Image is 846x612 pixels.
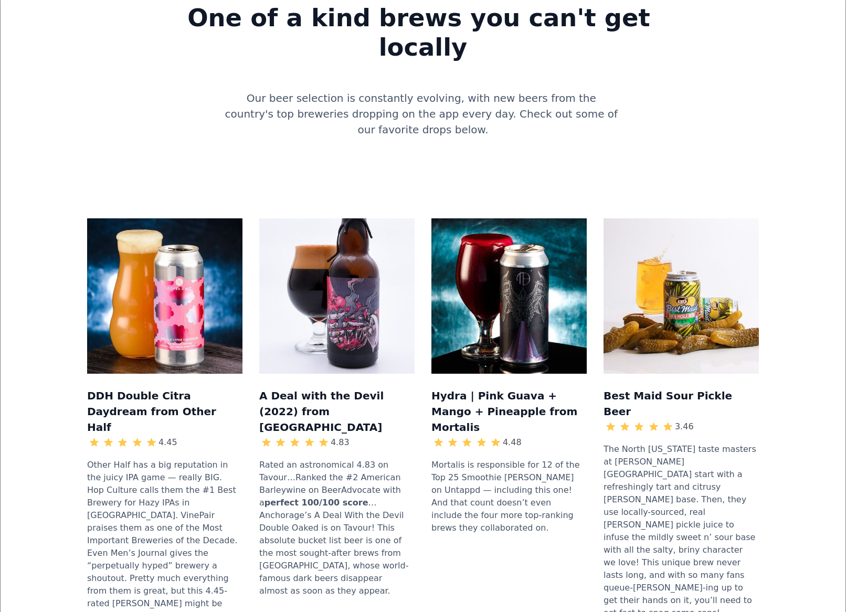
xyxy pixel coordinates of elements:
[259,453,415,603] div: Rated an astronomical 4.83 on Tavour…Ranked the #2 American Barleywine on BeerAdvocate with a …An...
[431,453,587,540] div: Mortalis is responsible for 12 of the Top 25 Smoothie [PERSON_NAME] on Untappd — including this o...
[87,386,242,435] h3: DDH Double Citra Daydream from Other Half
[259,218,415,374] img: Mockup
[503,436,522,449] div: 4.48
[87,218,242,374] img: Mockup
[221,90,625,159] div: Our beer selection is constantly evolving, with new beers from the country's top breweries droppi...
[604,386,759,419] h3: Best Maid Sour Pickle Beer
[158,436,177,449] div: 4.45
[331,436,350,449] div: 4.83
[259,386,415,435] h3: A Deal with the Devil (2022) from [GEOGRAPHIC_DATA]
[675,420,694,433] div: 3.46
[265,498,368,508] strong: perfect 100/100 score
[604,218,759,374] img: Mockup
[154,4,692,62] strong: One of a kind brews you can't get locally
[431,386,587,435] h3: Hydra | Pink Guava + Mango + Pineapple from Mortalis
[431,218,587,374] img: Mockup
